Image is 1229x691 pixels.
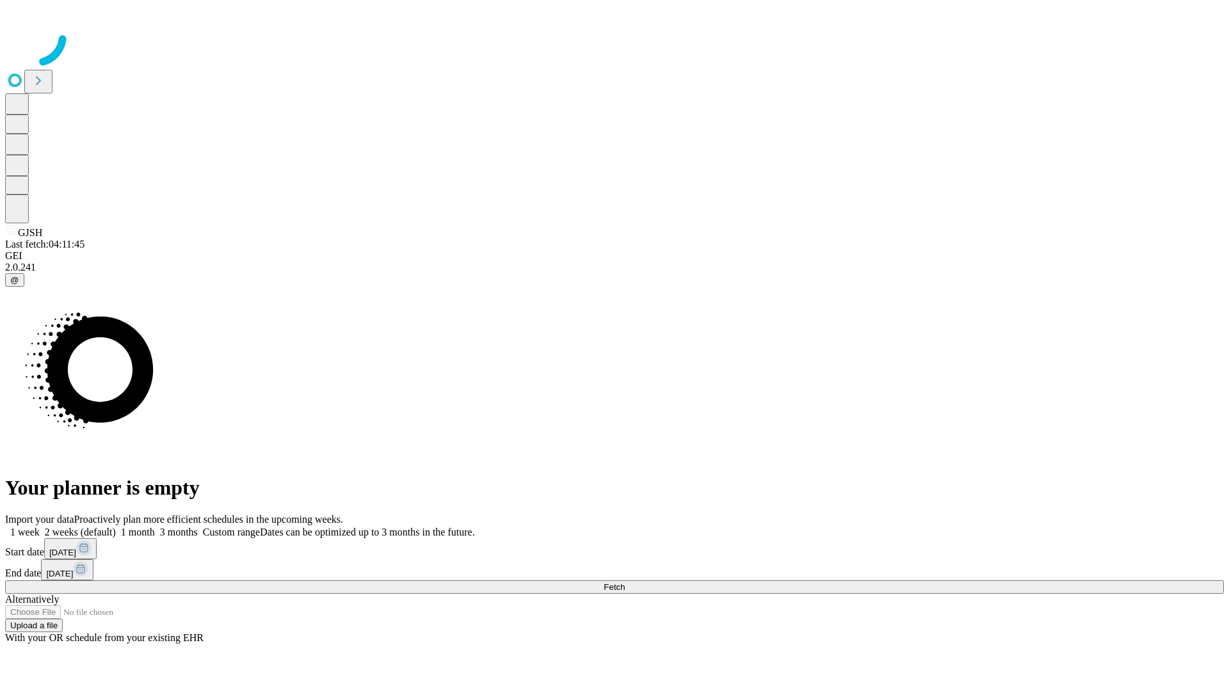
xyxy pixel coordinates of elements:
[5,619,63,632] button: Upload a file
[10,275,19,285] span: @
[46,569,73,578] span: [DATE]
[5,559,1224,580] div: End date
[203,527,260,537] span: Custom range
[121,527,155,537] span: 1 month
[45,527,116,537] span: 2 weeks (default)
[5,476,1224,500] h1: Your planner is empty
[44,538,97,559] button: [DATE]
[5,538,1224,559] div: Start date
[5,262,1224,273] div: 2.0.241
[5,273,24,287] button: @
[41,559,93,580] button: [DATE]
[160,527,198,537] span: 3 months
[5,594,59,605] span: Alternatively
[5,580,1224,594] button: Fetch
[5,239,84,250] span: Last fetch: 04:11:45
[260,527,474,537] span: Dates can be optimized up to 3 months in the future.
[74,514,343,525] span: Proactively plan more efficient schedules in the upcoming weeks.
[5,250,1224,262] div: GEI
[18,227,42,238] span: GJSH
[5,514,74,525] span: Import your data
[49,548,76,557] span: [DATE]
[5,632,204,643] span: With your OR schedule from your existing EHR
[604,582,625,592] span: Fetch
[10,527,40,537] span: 1 week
